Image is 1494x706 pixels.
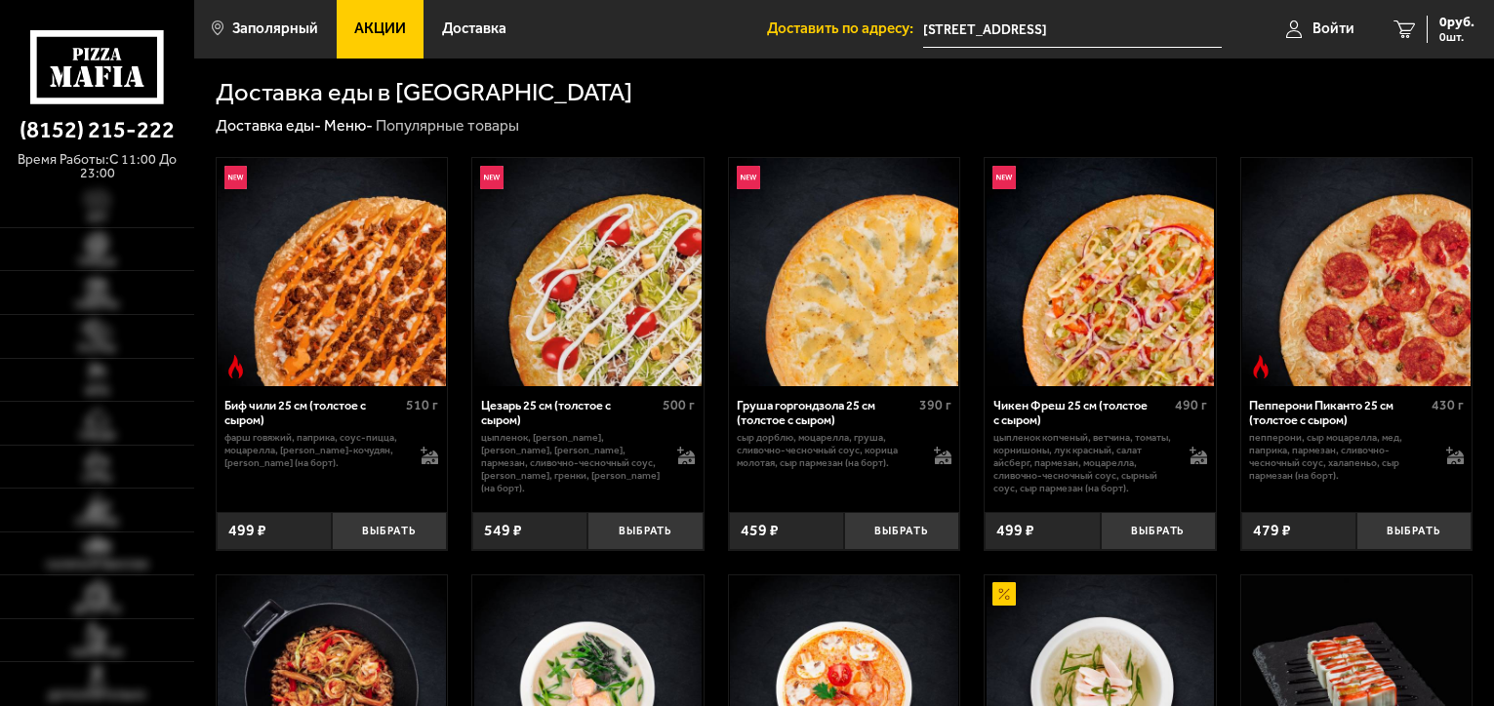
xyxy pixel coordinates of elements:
[216,116,321,135] a: Доставка еды-
[730,158,958,386] img: Груша горгондзола 25 см (толстое с сыром)
[1439,16,1474,29] span: 0 руб.
[224,355,248,378] img: Острое блюдо
[480,166,504,189] img: Новинка
[442,21,506,36] span: Доставка
[985,158,1216,386] a: НовинкаЧикен Фреш 25 см (толстое с сыром)
[767,21,923,36] span: Доставить по адресу:
[992,582,1016,606] img: Акционный
[376,116,519,137] div: Популярные товары
[216,80,632,105] h1: Доставка еды в [GEOGRAPHIC_DATA]
[217,158,448,386] a: НовинкаОстрое блюдоБиф чили 25 см (толстое с сыром)
[1312,21,1354,36] span: Войти
[472,158,704,386] a: НовинкаЦезарь 25 см (толстое с сыром)
[218,158,446,386] img: Биф чили 25 см (толстое с сыром)
[481,432,662,494] p: цыпленок, [PERSON_NAME], [PERSON_NAME], [PERSON_NAME], пармезан, сливочно-чесночный соус, [PERSON...
[481,398,658,428] div: Цезарь 25 см (толстое с сыром)
[232,21,318,36] span: Заполярный
[1432,397,1464,413] span: 430 г
[224,398,401,428] div: Биф чили 25 см (толстое с сыром)
[1241,158,1473,386] a: Острое блюдоПепперони Пиканто 25 см (толстое с сыром)
[919,397,951,413] span: 390 г
[996,523,1034,538] span: 499 ₽
[993,432,1174,494] p: цыпленок копченый, ветчина, томаты, корнишоны, лук красный, салат айсберг, пармезан, моцарелла, с...
[332,512,447,550] button: Выбрать
[737,166,760,189] img: Новинка
[1253,523,1291,538] span: 479 ₽
[484,523,522,538] span: 549 ₽
[1249,398,1426,428] div: Пепперони Пиканто 25 см (толстое с сыром)
[224,432,405,469] p: фарш говяжий, паприка, соус-пицца, моцарелла, [PERSON_NAME]-кочудян, [PERSON_NAME] (на борт).
[737,432,917,469] p: сыр дорблю, моцарелла, груша, сливочно-чесночный соус, корица молотая, сыр пармезан (на борт).
[844,512,959,550] button: Выбрать
[228,523,266,538] span: 499 ₽
[923,12,1222,48] input: Ваш адрес доставки
[1249,355,1272,378] img: Острое блюдо
[923,12,1222,48] span: Мурманская область, Печенгский муниципальный округ, Строительная улица, 9
[729,158,960,386] a: НовинкаГруша горгондзола 25 см (толстое с сыром)
[663,397,695,413] span: 500 г
[354,21,406,36] span: Акции
[992,166,1016,189] img: Новинка
[324,116,373,135] a: Меню-
[1439,31,1474,43] span: 0 шт.
[1249,432,1430,482] p: пепперони, сыр Моцарелла, мед, паприка, пармезан, сливочно-чесночный соус, халапеньо, сыр пармеза...
[993,398,1170,428] div: Чикен Фреш 25 см (толстое с сыром)
[1175,397,1207,413] span: 490 г
[224,166,248,189] img: Новинка
[737,398,913,428] div: Груша горгондзола 25 см (толстое с сыром)
[1356,512,1472,550] button: Выбрать
[406,397,438,413] span: 510 г
[1242,158,1471,386] img: Пепперони Пиканто 25 см (толстое с сыром)
[987,158,1215,386] img: Чикен Фреш 25 см (толстое с сыром)
[474,158,703,386] img: Цезарь 25 см (толстое с сыром)
[741,523,779,538] span: 459 ₽
[1101,512,1216,550] button: Выбрать
[587,512,703,550] button: Выбрать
